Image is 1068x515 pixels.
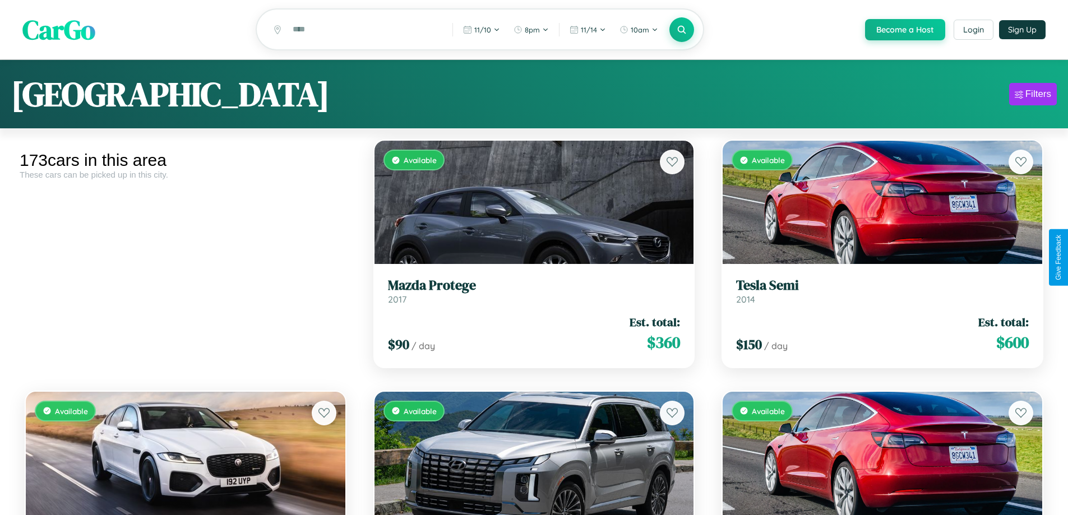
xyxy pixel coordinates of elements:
a: Mazda Protege2017 [388,277,681,305]
span: 11 / 14 [581,25,597,34]
span: Est. total: [978,314,1029,330]
span: Est. total: [630,314,680,330]
button: Sign Up [999,20,1046,39]
h3: Mazda Protege [388,277,681,294]
span: 11 / 10 [474,25,491,34]
span: Available [55,406,88,416]
span: $ 600 [996,331,1029,354]
div: These cars can be picked up in this city. [20,170,352,179]
span: $ 150 [736,335,762,354]
span: $ 90 [388,335,409,354]
div: Give Feedback [1055,235,1062,280]
span: Available [752,155,785,165]
button: Become a Host [865,19,945,40]
button: 8pm [508,21,554,39]
span: Available [404,155,437,165]
span: / day [764,340,788,351]
h1: [GEOGRAPHIC_DATA] [11,71,330,117]
span: $ 360 [647,331,680,354]
span: CarGo [22,11,95,48]
button: Filters [1009,83,1057,105]
span: 10am [631,25,649,34]
span: 2017 [388,294,406,305]
button: 11/10 [457,21,506,39]
a: Tesla Semi2014 [736,277,1029,305]
span: / day [412,340,435,351]
span: Available [404,406,437,416]
span: 2014 [736,294,755,305]
h3: Tesla Semi [736,277,1029,294]
button: 10am [614,21,664,39]
button: 11/14 [564,21,612,39]
div: Filters [1025,89,1051,100]
div: 173 cars in this area [20,151,352,170]
button: Login [954,20,993,40]
span: 8pm [525,25,540,34]
span: Available [752,406,785,416]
